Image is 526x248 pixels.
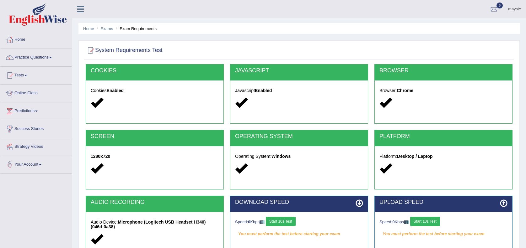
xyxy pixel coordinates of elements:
[0,31,72,47] a: Home
[404,220,409,224] img: ajax-loader-fb-connection.gif
[255,88,272,93] strong: Enabled
[379,133,507,140] h2: PLATFORM
[235,88,363,93] h5: Javascript
[392,220,394,224] strong: 0
[379,154,507,159] h5: Platform:
[266,217,296,226] button: Start 10s Test
[410,217,440,226] button: Start 10s Test
[91,220,219,230] h5: Audio Device:
[101,26,113,31] a: Exams
[91,88,219,93] h5: Cookies
[91,133,219,140] h2: SCREEN
[235,199,363,205] h2: DOWNLOAD SPEED
[0,49,72,65] a: Practice Questions
[235,154,363,159] h5: Operating System:
[379,229,507,239] em: You must perform the test before starting your exam
[379,88,507,93] h5: Browser:
[0,138,72,154] a: Strategy Videos
[248,220,250,224] strong: 0
[496,3,503,8] span: 6
[91,68,219,74] h2: COOKIES
[91,220,206,229] strong: Microphone (Logitech USB Headset H340) (046d:0a38)
[397,88,413,93] strong: Chrome
[271,154,291,159] strong: Windows
[0,102,72,118] a: Predictions
[0,120,72,136] a: Success Stories
[91,199,219,205] h2: AUDIO RECORDING
[114,26,157,32] li: Exam Requirements
[379,217,507,228] div: Speed: Kbps
[235,133,363,140] h2: OPERATING SYSTEM
[0,156,72,172] a: Your Account
[379,199,507,205] h2: UPLOAD SPEED
[0,67,72,82] a: Tests
[83,26,94,31] a: Home
[235,229,363,239] em: You must perform the test before starting your exam
[379,68,507,74] h2: BROWSER
[91,154,110,159] strong: 1280x720
[397,154,433,159] strong: Desktop / Laptop
[0,85,72,100] a: Online Class
[86,46,163,55] h2: System Requirements Test
[260,220,265,224] img: ajax-loader-fb-connection.gif
[107,88,124,93] strong: Enabled
[235,217,363,228] div: Speed: Kbps
[235,68,363,74] h2: JAVASCRIPT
